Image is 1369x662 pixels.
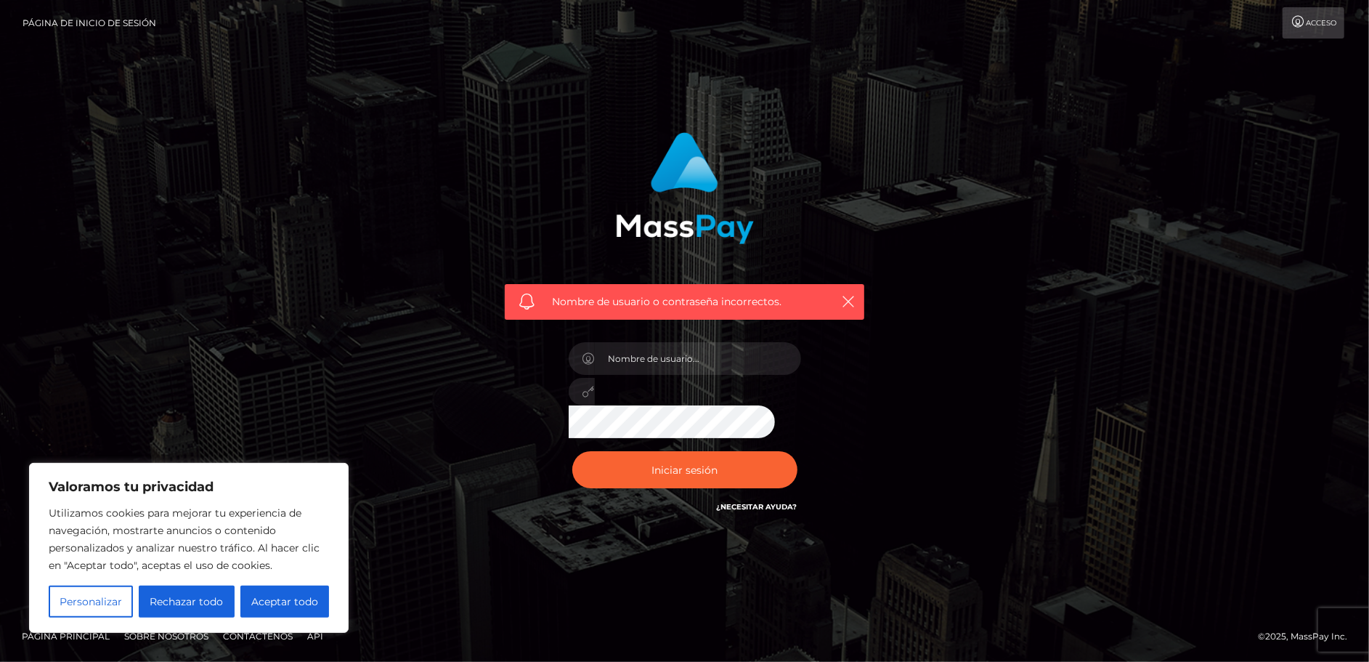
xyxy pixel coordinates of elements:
a: Página de inicio de sesión [23,7,156,39]
div: Valoramos tu privacidad [29,463,349,633]
button: Aceptar todo [240,586,329,618]
a: API [301,625,329,647]
button: Rechazar todo [139,586,234,618]
font: Utilizamos cookies para mejorar tu experiencia de navegación, mostrarte anuncios o contenido pers... [49,506,320,572]
a: Acceso [1283,7,1344,39]
input: Nombre de usuario... [595,342,801,375]
font: Valoramos tu privacidad [49,479,214,495]
font: API [307,631,323,642]
button: Personalizar [49,586,133,618]
font: Personalizar [60,595,122,608]
font: 2025, MassPay Inc. [1265,631,1347,642]
font: © [1258,631,1265,642]
font: Iniciar sesión [651,464,718,477]
font: Acceso [1306,18,1336,28]
a: Sobre nosotros [118,625,214,647]
font: Rechazar todo [150,595,223,608]
font: Contáctenos [223,631,293,642]
a: ¿Necesitar ayuda? [717,502,797,512]
font: Aceptar todo [251,595,318,608]
button: Iniciar sesión [572,451,797,488]
font: Nombre de usuario o contraseña incorrectos. [552,295,781,308]
font: Página de inicio de sesión [23,17,156,28]
a: Página principal [16,625,115,647]
font: Página principal [22,631,110,642]
a: Contáctenos [217,625,298,647]
img: Inicio de sesión en MassPay [616,132,754,243]
font: Sobre nosotros [124,631,208,642]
